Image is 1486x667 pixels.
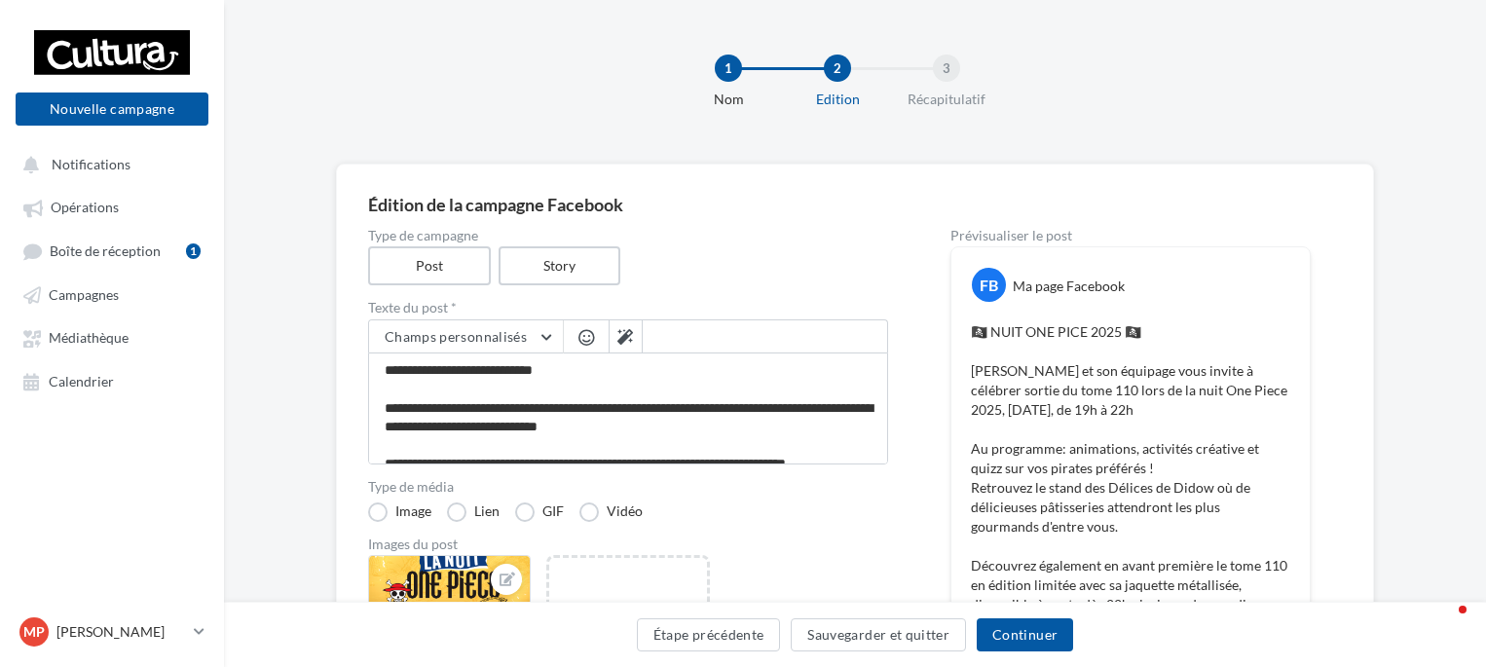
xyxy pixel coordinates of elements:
[368,480,888,494] label: Type de média
[950,229,1311,242] div: Prévisualiser le post
[775,90,900,109] div: Edition
[12,233,212,269] a: Boîte de réception1
[12,277,212,312] a: Campagnes
[1013,277,1125,296] div: Ma page Facebook
[666,90,791,109] div: Nom
[977,618,1073,651] button: Continuer
[12,319,212,354] a: Médiathèque
[1420,601,1467,648] iframe: Intercom live chat
[368,246,491,285] label: Post
[515,502,564,522] label: GIF
[368,537,888,551] div: Images du post
[186,243,201,259] div: 1
[884,90,1009,109] div: Récapitulatif
[49,286,119,303] span: Campagnes
[12,363,212,398] a: Calendrier
[791,618,966,651] button: Sauvegarder et quitter
[715,55,742,82] div: 1
[385,328,527,345] span: Champs personnalisés
[824,55,851,82] div: 2
[49,373,114,389] span: Calendrier
[23,622,45,642] span: MP
[51,200,119,216] span: Opérations
[50,242,161,259] span: Boîte de réception
[12,146,204,181] button: Notifications
[368,301,888,315] label: Texte du post *
[52,156,130,172] span: Notifications
[637,618,781,651] button: Étape précédente
[12,189,212,224] a: Opérations
[369,320,563,353] button: Champs personnalisés
[447,502,500,522] label: Lien
[16,613,208,650] a: MP [PERSON_NAME]
[972,268,1006,302] div: FB
[499,246,621,285] label: Story
[933,55,960,82] div: 3
[56,622,186,642] p: [PERSON_NAME]
[16,93,208,126] button: Nouvelle campagne
[368,196,1342,213] div: Édition de la campagne Facebook
[368,502,431,522] label: Image
[49,330,129,347] span: Médiathèque
[579,502,643,522] label: Vidéo
[368,229,888,242] label: Type de campagne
